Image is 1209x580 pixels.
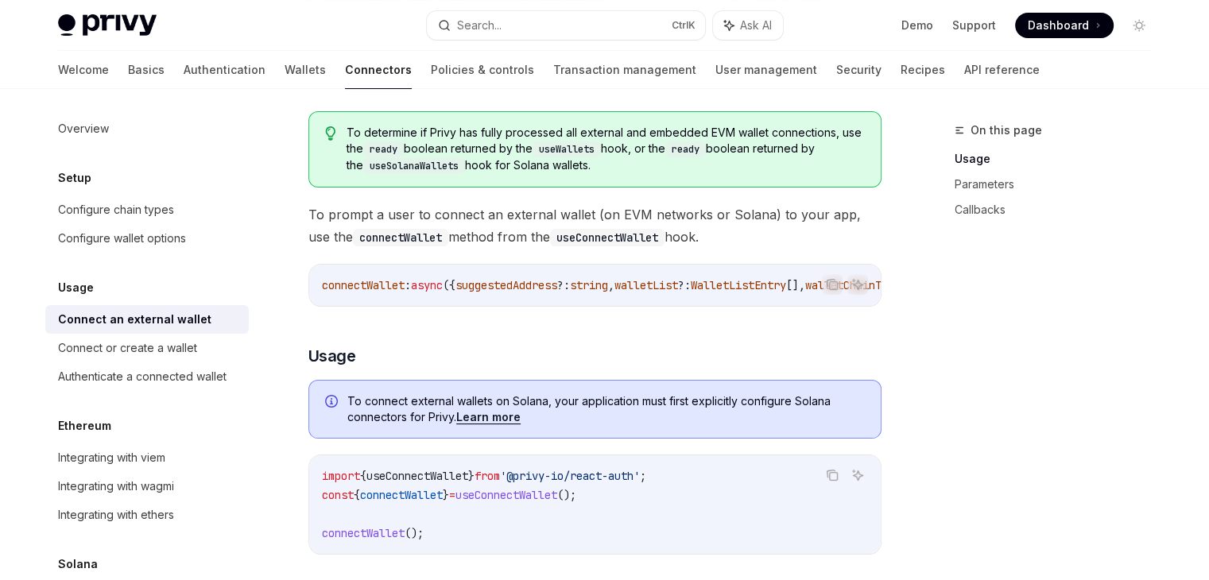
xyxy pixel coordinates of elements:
span: } [468,469,475,483]
button: Copy the contents from the code block [822,465,843,485]
h5: Setup [58,168,91,188]
svg: Tip [325,126,336,141]
code: ready [363,141,404,157]
a: Integrating with ethers [45,501,249,529]
a: Parameters [955,172,1164,197]
span: import [322,469,360,483]
button: Ask AI [847,465,868,485]
a: Wallets [285,51,326,89]
a: Transaction management [553,51,696,89]
span: To prompt a user to connect an external wallet (on EVM networks or Solana) to your app, use the m... [308,203,882,248]
span: connectWallet [360,488,443,502]
span: walletChainType [805,278,901,292]
button: Search...CtrlK [427,11,705,40]
div: Integrating with viem [58,448,165,467]
a: Authenticate a connected wallet [45,362,249,391]
a: Configure wallet options [45,224,249,253]
span: string [570,278,608,292]
div: Search... [457,16,502,35]
span: (); [405,526,424,540]
span: { [360,469,366,483]
span: const [322,488,354,502]
span: ({ [443,278,455,292]
span: : [405,278,411,292]
span: = [449,488,455,502]
span: { [354,488,360,502]
span: (); [557,488,576,502]
span: '@privy-io/react-auth' [500,469,640,483]
code: connectWallet [353,229,448,246]
span: ?: [557,278,570,292]
span: [], [786,278,805,292]
button: Ask AI [847,274,868,295]
div: Connect an external wallet [58,310,211,329]
h5: Ethereum [58,416,111,435]
a: Configure chain types [45,195,249,224]
a: Connect an external wallet [45,305,249,334]
span: useConnectWallet [366,469,468,483]
span: To determine if Privy has fully processed all external and embedded EVM wallet connections, use t... [347,125,864,174]
div: Connect or create a wallet [58,338,197,358]
a: Welcome [58,51,109,89]
span: suggestedAddress [455,278,557,292]
span: walletList [614,278,678,292]
span: To connect external wallets on Solana, your application must first explicitly configure Solana co... [347,393,865,425]
span: Usage [308,345,356,367]
a: Integrating with wagmi [45,472,249,501]
h5: Usage [58,278,94,297]
div: Integrating with ethers [58,505,174,524]
span: WalletListEntry [691,278,786,292]
h5: Solana [58,555,98,574]
span: Ctrl K [672,19,696,32]
a: Connect or create a wallet [45,334,249,362]
a: Demo [901,17,933,33]
span: On this page [971,121,1042,140]
span: ; [640,469,646,483]
a: API reference [964,51,1040,89]
a: Security [836,51,882,89]
div: Overview [58,119,109,138]
a: Callbacks [955,197,1164,222]
a: Overview [45,114,249,143]
code: useWallets [533,141,601,157]
span: async [411,278,443,292]
a: Policies & controls [431,51,534,89]
span: Ask AI [740,17,772,33]
a: Dashboard [1015,13,1114,38]
span: } [443,488,449,502]
button: Ask AI [713,11,783,40]
span: , [608,278,614,292]
a: Basics [128,51,165,89]
div: Configure chain types [58,200,174,219]
code: useSolanaWallets [363,158,465,174]
svg: Info [325,395,341,411]
a: Authentication [184,51,265,89]
a: Integrating with viem [45,443,249,472]
span: ?: [678,278,691,292]
a: Learn more [456,410,521,424]
span: from [475,469,500,483]
a: User management [715,51,817,89]
code: useConnectWallet [550,229,665,246]
div: Integrating with wagmi [58,477,174,496]
img: light logo [58,14,157,37]
code: ready [665,141,706,157]
div: Authenticate a connected wallet [58,367,227,386]
span: useConnectWallet [455,488,557,502]
a: Support [952,17,996,33]
a: Recipes [901,51,945,89]
span: connectWallet [322,278,405,292]
a: Connectors [345,51,412,89]
span: Dashboard [1028,17,1089,33]
a: Usage [955,146,1164,172]
div: Configure wallet options [58,229,186,248]
span: connectWallet [322,526,405,540]
button: Copy the contents from the code block [822,274,843,295]
button: Toggle dark mode [1126,13,1152,38]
